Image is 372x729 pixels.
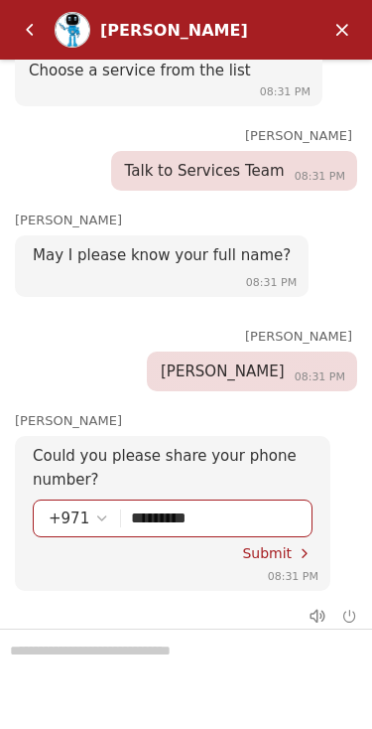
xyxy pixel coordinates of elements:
div: [PERSON_NAME] [100,21,264,40]
div: [PERSON_NAME] [15,211,372,231]
span: 08:31 PM [295,170,345,183]
span: May I please know your full name? [33,246,291,264]
img: Profile picture of Zoe [56,13,89,47]
em: Mute [298,596,337,636]
span: 08:31 PM [268,570,318,583]
span: 08:31 PM [260,85,310,98]
span: Choose a service from the list [29,62,251,79]
span: 08:31 PM [295,370,345,383]
div: [PERSON_NAME] [15,411,372,432]
span: Could you please share your phone number? [33,447,297,489]
span: Submit [242,545,292,561]
div: Select country code [49,507,110,530]
span: [PERSON_NAME] [161,363,285,380]
em: End chat [342,609,357,624]
div: Submit [242,545,312,561]
em: Back [10,10,50,50]
span: Talk to Services Team [125,162,285,180]
input: Enter your phone number [131,501,297,536]
span: 08:31 PM [246,276,297,289]
em: Minimize [322,10,362,50]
